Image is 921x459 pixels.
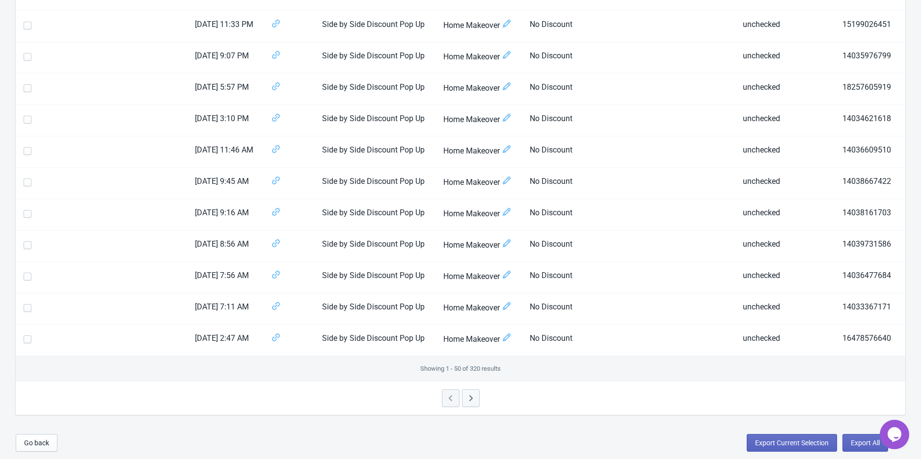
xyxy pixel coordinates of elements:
td: unchecked [735,74,835,105]
td: No Discount [522,74,589,105]
td: unchecked [735,325,835,356]
td: Side by Side Discount Pop Up [314,74,435,105]
td: [DATE] 7:56 AM [187,262,263,293]
td: 14035976799 [835,42,905,74]
span: Export Current Selection [755,439,829,447]
td: Side by Side Discount Pop Up [314,230,435,262]
td: No Discount [522,325,589,356]
td: [DATE] 7:11 AM [187,293,263,325]
td: No Discount [522,199,589,230]
td: Side by Side Discount Pop Up [314,262,435,293]
td: 15199026451 [835,11,905,42]
td: [DATE] 5:57 PM [187,74,263,105]
td: [DATE] 9:45 AM [187,168,263,199]
td: No Discount [522,262,589,293]
td: Side by Side Discount Pop Up [314,293,435,325]
td: Side by Side Discount Pop Up [314,199,435,230]
span: Home Makeover [443,332,514,346]
iframe: chat widget [880,420,911,449]
div: Showing 1 - 50 of 320 results [16,356,905,382]
td: No Discount [522,230,589,262]
td: 14038667422 [835,168,905,199]
td: No Discount [522,105,589,136]
td: Side by Side Discount Pop Up [314,11,435,42]
td: [DATE] 11:33 PM [187,11,263,42]
td: Side by Side Discount Pop Up [314,105,435,136]
td: 18257605919 [835,74,905,105]
span: Home Makeover [443,176,514,189]
td: Side by Side Discount Pop Up [314,168,435,199]
span: Home Makeover [443,144,514,157]
span: Home Makeover [443,301,514,314]
span: Home Makeover [443,270,514,283]
td: No Discount [522,293,589,325]
td: 14033367171 [835,293,905,325]
span: Home Makeover [443,81,514,95]
td: No Discount [522,42,589,74]
td: [DATE] 2:47 AM [187,325,263,356]
span: Home Makeover [443,19,514,32]
span: Home Makeover [443,207,514,220]
span: Home Makeover [443,50,514,63]
td: [DATE] 8:56 AM [187,230,263,262]
button: Export All [842,434,888,452]
td: [DATE] 11:46 AM [187,136,263,168]
td: Side by Side Discount Pop Up [314,42,435,74]
td: Side by Side Discount Pop Up [314,325,435,356]
td: 14034621618 [835,105,905,136]
td: unchecked [735,42,835,74]
td: unchecked [735,136,835,168]
td: unchecked [735,168,835,199]
td: 14036477684 [835,262,905,293]
td: No Discount [522,11,589,42]
td: [DATE] 9:07 PM [187,42,263,74]
td: [DATE] 3:10 PM [187,105,263,136]
td: unchecked [735,11,835,42]
td: unchecked [735,105,835,136]
span: Home Makeover [443,113,514,126]
span: Go back [24,439,49,447]
td: 14039731586 [835,230,905,262]
td: [DATE] 9:16 AM [187,199,263,230]
td: No Discount [522,136,589,168]
td: 16478576640 [835,325,905,356]
button: Export Current Selection [747,434,837,452]
span: Home Makeover [443,238,514,252]
td: unchecked [735,293,835,325]
td: No Discount [522,168,589,199]
td: unchecked [735,230,835,262]
td: unchecked [735,262,835,293]
button: Go back [16,434,57,452]
td: 14036609510 [835,136,905,168]
td: Side by Side Discount Pop Up [314,136,435,168]
td: 14038161703 [835,199,905,230]
td: unchecked [735,199,835,230]
span: Export All [851,439,880,447]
